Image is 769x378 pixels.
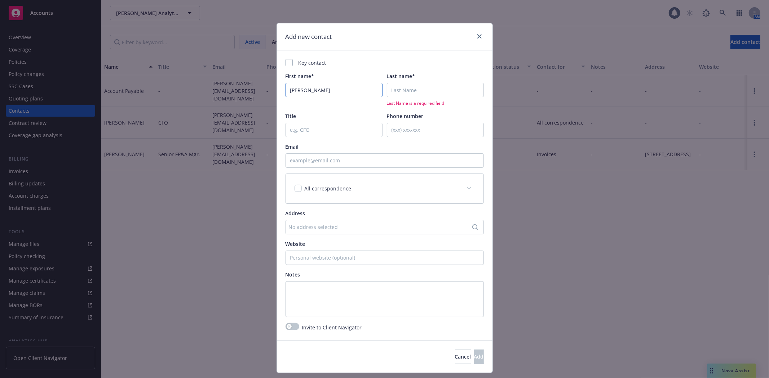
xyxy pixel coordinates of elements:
[286,251,484,265] input: Personal website (optional)
[455,350,471,364] button: Cancel
[286,83,383,97] input: First Name
[387,123,484,137] input: (xxx) xxx-xxx
[286,153,484,168] input: example@email.com
[472,224,478,230] svg: Search
[387,83,484,97] input: Last Name
[455,353,471,360] span: Cancel
[387,113,424,120] span: Phone number
[286,143,299,150] span: Email
[474,353,484,360] span: Add
[475,32,484,41] a: close
[286,59,484,67] div: Key contact
[286,113,296,120] span: Title
[286,210,305,217] span: Address
[286,240,305,247] span: Website
[286,220,484,234] button: No address selected
[387,73,415,80] span: Last name*
[305,185,352,192] span: All correspondence
[286,174,483,203] div: All correspondence
[289,223,473,231] div: No address selected
[286,73,314,80] span: First name*
[286,123,383,137] input: e.g. CFO
[387,100,484,106] span: Last Name is a required field
[286,271,300,278] span: Notes
[286,32,332,41] h1: Add new contact
[302,324,362,331] span: Invite to Client Navigator
[474,350,484,364] button: Add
